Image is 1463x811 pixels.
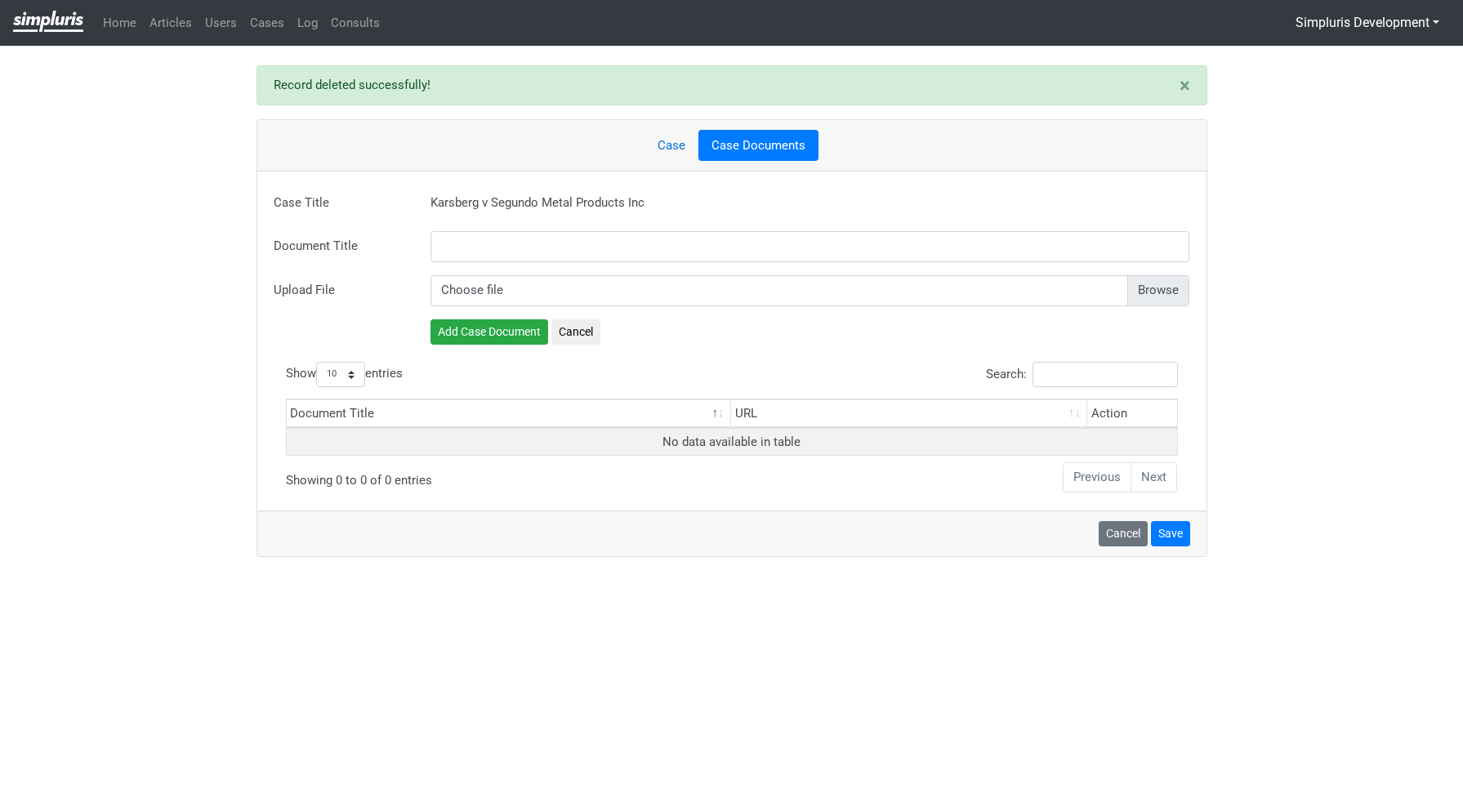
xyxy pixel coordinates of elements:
[1099,521,1148,546] a: Cancel
[243,7,291,39] a: Cases
[261,275,418,306] label: Upload File
[1033,362,1178,387] input: Search:
[143,7,198,39] a: Articles
[286,362,403,387] label: Show entries
[645,130,698,162] a: Case
[287,399,732,428] th: Document Title: activate to sort column descending
[551,319,600,345] button: Cancel
[430,319,548,345] button: Add Case Document
[698,130,818,162] a: Case Documents
[261,231,418,262] label: Document Title
[256,65,1207,105] div: Record deleted successfully!
[287,428,1177,455] td: No data available in table
[198,7,243,39] a: Users
[261,188,418,218] label: Case Title
[1151,521,1190,546] button: Save
[13,11,83,32] img: Privacy-class-action
[430,188,645,218] label: Karsberg v Segundo Metal Products Inc
[316,362,365,387] select: Showentries
[96,7,143,39] a: Home
[1285,7,1450,38] button: Simpluris Development
[324,7,386,39] a: Consults
[286,461,644,489] div: Showing 0 to 0 of 0 entries
[1163,66,1207,105] button: ×
[1087,399,1176,428] th: Action
[986,362,1178,387] label: Search:
[291,7,324,39] a: Log
[731,399,1087,428] th: URL: activate to sort column ascending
